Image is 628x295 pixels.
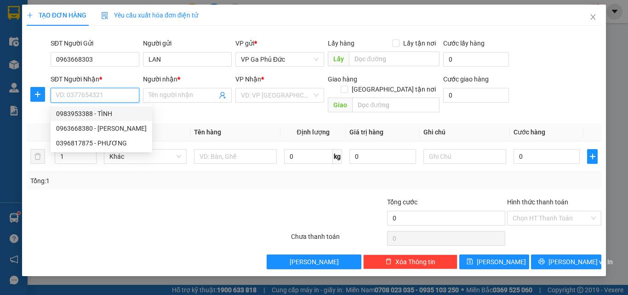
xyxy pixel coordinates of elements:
input: VD: Bàn, Ghế [194,149,277,164]
div: Người gửi [143,38,232,48]
button: plus [30,87,45,102]
div: 0963668380 - [PERSON_NAME] [56,123,147,133]
button: deleteXóa Thông tin [363,255,457,269]
span: save [467,258,473,266]
span: Giao [328,98,352,112]
span: [PERSON_NAME] [477,257,526,267]
span: Yêu cầu xuất hóa đơn điện tử [101,12,198,19]
div: Người nhận [143,74,232,84]
div: SĐT Người Nhận [51,74,139,84]
span: Khác [109,150,181,163]
span: Định lượng [297,128,329,136]
button: [PERSON_NAME] [267,255,361,269]
div: VP gửi [235,38,324,48]
span: VP Ga Phủ Đức [241,52,319,66]
label: Cước lấy hàng [443,40,485,47]
div: 0983953388 - TÌNH [51,106,152,121]
button: plus [587,149,598,164]
span: [PERSON_NAME] và In [548,257,613,267]
span: Xóa Thông tin [395,257,435,267]
span: delete [385,258,392,266]
label: Hình thức thanh toán [507,198,568,206]
li: Số nhà [STREET_ADDRESS][PERSON_NAME] [86,39,384,50]
span: plus [588,153,597,160]
span: Lấy tận nơi [400,38,440,48]
span: plus [31,91,45,98]
div: SĐT Người Gửi [51,38,139,48]
th: Ghi chú [420,123,510,141]
span: Lấy hàng [328,40,354,47]
div: 0396817875 - PHƯƠNG [56,138,147,148]
input: Ghi Chú [423,149,506,164]
span: Tên hàng [194,128,221,136]
span: [GEOGRAPHIC_DATA] tận nơi [348,84,440,94]
span: [PERSON_NAME] [290,257,339,267]
span: user-add [219,92,226,99]
button: printer[PERSON_NAME] và In [531,255,601,269]
label: Cước giao hàng [443,75,489,83]
div: 0963668380 - TRẦN MINH [51,121,152,136]
input: Dọc đường [352,98,440,112]
button: save[PERSON_NAME] [459,255,530,269]
div: 0396817875 - PHƯƠNG [51,136,152,150]
span: printer [538,258,545,266]
span: plus [27,12,33,18]
b: Công ty TNHH Trọng Hiếu Phú Thọ - Nam Cường Limousine [112,11,359,36]
span: Cước hàng [514,128,545,136]
span: TẠO ĐƠN HÀNG [27,12,86,19]
img: icon [101,12,108,19]
span: kg [333,149,342,164]
span: Giá trị hàng [349,128,383,136]
input: Cước lấy hàng [443,52,509,67]
span: Tổng cước [387,198,417,206]
input: Cước giao hàng [443,88,509,103]
input: Dọc đường [349,52,440,66]
div: Tổng: 1 [30,176,243,186]
span: VP Nhận [235,75,261,83]
li: Hotline: 1900400028 [86,50,384,62]
input: 0 [349,149,416,164]
span: close [589,13,597,21]
span: Lấy [328,52,349,66]
button: Close [580,5,606,30]
button: delete [30,149,45,164]
div: Chưa thanh toán [290,231,386,248]
div: 0983953388 - TÌNH [56,109,147,119]
span: Giao hàng [328,75,357,83]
